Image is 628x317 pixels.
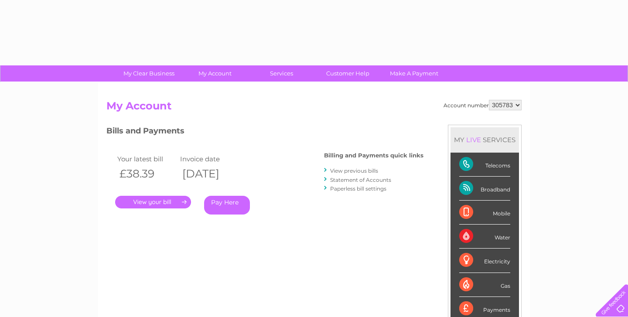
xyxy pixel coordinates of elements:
div: Water [459,225,510,249]
th: [DATE] [178,165,241,183]
div: Gas [459,273,510,297]
h4: Billing and Payments quick links [324,152,423,159]
a: My Clear Business [113,65,185,82]
a: View previous bills [330,167,378,174]
td: Invoice date [178,153,241,165]
a: Paperless bill settings [330,185,386,192]
a: Services [246,65,317,82]
a: . [115,196,191,208]
div: Electricity [459,249,510,273]
div: Broadband [459,177,510,201]
div: Telecoms [459,153,510,177]
a: Make A Payment [378,65,450,82]
a: My Account [179,65,251,82]
a: Customer Help [312,65,384,82]
th: £38.39 [115,165,178,183]
a: Pay Here [204,196,250,215]
div: LIVE [464,136,483,144]
a: Statement of Accounts [330,177,391,183]
div: MY SERVICES [451,127,519,152]
div: Mobile [459,201,510,225]
td: Your latest bill [115,153,178,165]
h3: Bills and Payments [106,125,423,140]
h2: My Account [106,100,522,116]
div: Account number [444,100,522,110]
